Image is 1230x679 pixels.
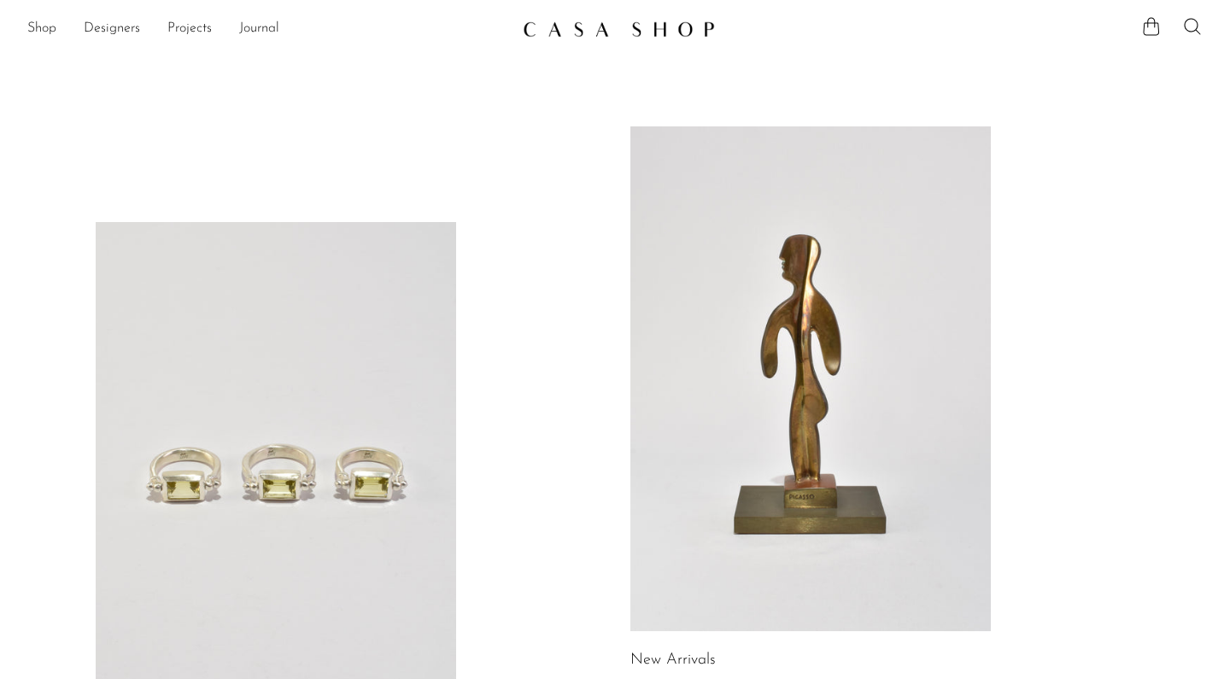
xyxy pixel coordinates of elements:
ul: NEW HEADER MENU [27,15,509,44]
a: Projects [167,18,212,40]
nav: Desktop navigation [27,15,509,44]
a: Designers [84,18,140,40]
a: Journal [239,18,279,40]
a: New Arrivals [630,653,716,668]
a: Shop [27,18,56,40]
